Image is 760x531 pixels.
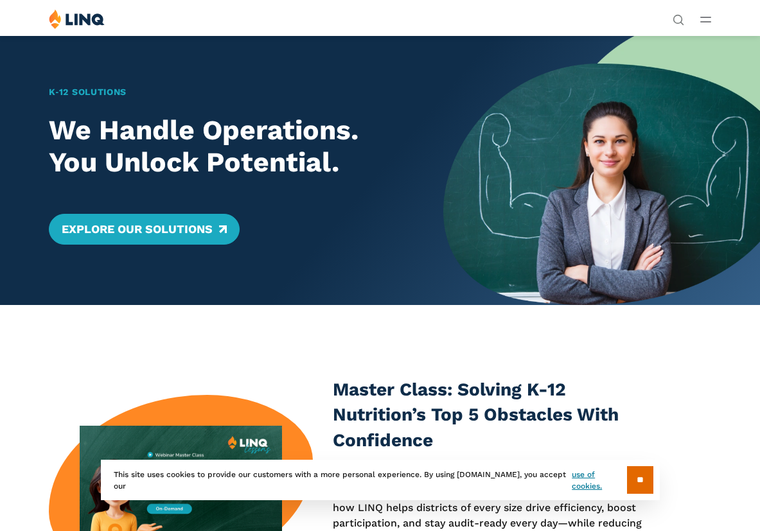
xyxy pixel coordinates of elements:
[49,9,105,29] img: LINQ | K‑12 Software
[333,377,654,453] h3: Master Class: Solving K-12 Nutrition’s Top 5 Obstacles With Confidence
[673,13,684,24] button: Open Search Bar
[572,469,626,492] a: use of cookies.
[700,12,711,26] button: Open Main Menu
[673,9,684,24] nav: Utility Navigation
[101,460,660,500] div: This site uses cookies to provide our customers with a more personal experience. By using [DOMAIN...
[49,114,412,177] h2: We Handle Operations. You Unlock Potential.
[443,35,760,305] img: Home Banner
[49,214,240,245] a: Explore Our Solutions
[49,85,412,99] h1: K‑12 Solutions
